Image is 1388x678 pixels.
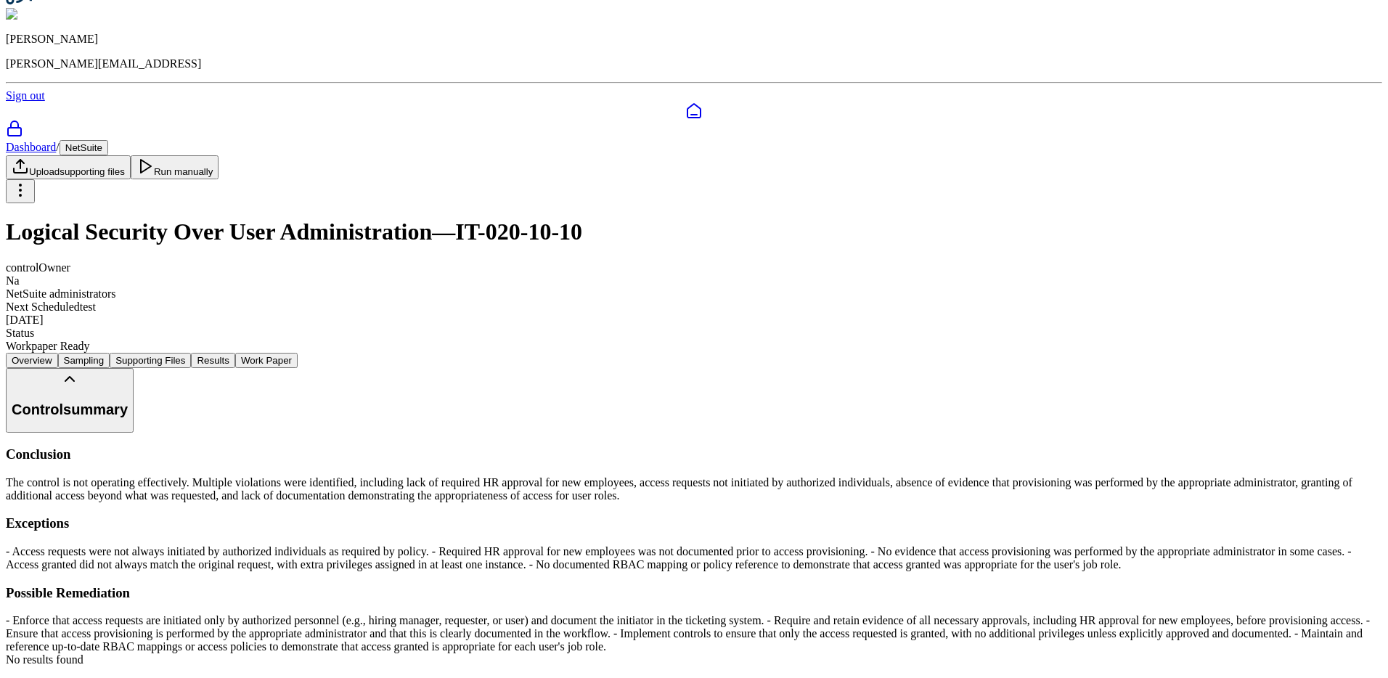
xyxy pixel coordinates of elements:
[6,33,1382,46] p: [PERSON_NAME]
[6,218,1382,245] h1: Logical Security Over User Administration — IT-020-10-10
[6,274,20,287] span: Na
[6,515,1382,531] h3: Exceptions
[6,89,45,102] a: Sign out
[58,353,110,368] button: Sampling
[6,57,1382,70] p: [PERSON_NAME][EMAIL_ADDRESS]
[6,614,1382,653] div: - Enforce that access requests are initiated only by authorized personnel (e.g., hiring manager, ...
[235,353,298,368] button: Work Paper
[6,368,134,433] button: Controlsummary
[6,340,1382,353] div: Workpaper Ready
[6,120,1382,140] a: SOC
[6,353,58,368] button: Overview
[6,476,1382,502] p: The control is not operating effectively. Multiple violations were identified, including lack of ...
[6,314,1382,327] div: [DATE]
[191,353,234,368] button: Results
[6,140,1382,155] div: /
[6,287,116,300] span: NetSuite administrators
[6,545,1382,571] div: - Access requests were not always initiated by authorized individuals as required by policy. - Re...
[6,585,1382,601] h3: Possible Remediation
[6,446,1382,462] h3: Conclusion
[6,353,1382,368] nav: Tabs
[131,155,219,179] button: Run manually
[6,653,1382,666] div: No results found
[6,141,56,153] a: Dashboard
[6,102,1382,120] a: Dashboard
[60,140,108,155] button: NetSuite
[6,261,1382,274] div: control Owner
[6,327,1382,340] div: Status
[12,401,128,418] h2: Control summary
[110,353,191,368] button: Supporting Files
[6,8,68,21] img: Andrew Li
[6,155,131,179] button: Uploadsupporting files
[6,301,1382,314] div: Next Scheduled test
